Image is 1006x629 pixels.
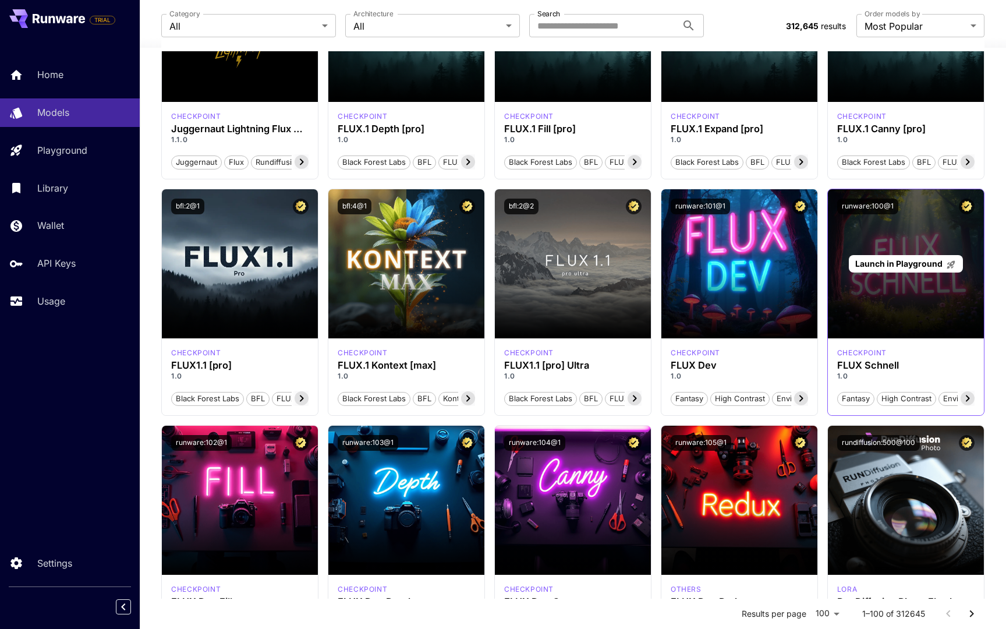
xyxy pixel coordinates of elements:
[504,111,554,122] p: checkpoint
[837,348,887,358] p: checkpoint
[338,435,398,451] button: runware:103@1
[711,393,769,405] span: High Contrast
[960,602,983,626] button: Go to next page
[338,360,475,371] h3: FLUX.1 Kontext [max]
[171,596,309,607] h3: FLUX Dev Fill
[90,13,115,27] span: Add your payment card to enable full platform functionality.
[338,135,475,145] p: 1.0
[225,157,248,168] span: flux
[338,584,387,595] div: FLUX.1 D
[459,199,475,214] button: Certified Model – Vetted for best performance and includes a commercial license.
[580,157,602,168] span: BFL
[912,154,936,169] button: BFL
[671,435,731,451] button: runware:105@1
[671,596,808,607] h3: FLUX Dev Redux
[172,157,221,168] span: juggernaut
[251,157,305,168] span: rundiffusion
[792,199,808,214] button: Certified Model – Vetted for best performance and includes a commercial license.
[293,435,309,451] button: Certified Model – Vetted for best performance and includes a commercial license.
[821,21,846,31] span: results
[671,584,702,595] div: FLUX.1 D
[504,199,539,214] button: bfl:2@2
[171,135,309,145] p: 1.1.0
[413,393,435,405] span: BFL
[37,143,87,157] p: Playground
[671,371,808,381] p: 1.0
[671,111,720,122] p: checkpoint
[169,9,200,19] label: Category
[772,157,854,168] span: FLUX.1 Expand [pro]
[37,294,65,308] p: Usage
[504,135,642,145] p: 1.0
[90,16,115,24] span: TRIAL
[338,199,371,214] button: bfl:4@1
[338,596,475,607] h3: FLUX Dev Depth
[837,154,910,169] button: Black Forest Labs
[413,154,436,169] button: BFL
[504,123,642,135] div: FLUX.1 Fill [pro]
[605,393,681,405] span: FLUX1.1 [pro] Ultra
[504,435,565,451] button: runware:104@1
[838,393,874,405] span: Fantasy
[338,154,410,169] button: Black Forest Labs
[837,596,975,607] h3: RunDiffusion Photo Flux by RunDiffusion
[837,111,887,122] p: checkpoint
[671,111,720,122] div: fluxpro
[246,391,270,406] button: BFL
[671,199,730,214] button: runware:101@1
[605,157,671,168] span: FLUX.1 Fill [pro]
[671,360,808,371] div: FLUX Dev
[671,123,808,135] h3: FLUX.1 Expand [pro]
[338,348,387,358] p: checkpoint
[171,111,221,122] div: FLUX.1 D
[459,435,475,451] button: Certified Model – Vetted for best performance and includes a commercial license.
[837,360,975,371] h3: FLUX Schnell
[877,391,936,406] button: High Contrast
[504,391,577,406] button: Black Forest Labs
[710,391,770,406] button: High Contrast
[671,584,702,595] p: others
[959,435,975,451] button: Certified Model – Vetted for best performance and includes a commercial license.
[338,348,387,358] div: FLUX.1 Kontext [max]
[742,608,806,620] p: Results per page
[224,154,249,169] button: flux
[838,157,909,168] span: Black Forest Labs
[837,123,975,135] h3: FLUX.1 Canny [pro]
[171,371,309,381] p: 1.0
[504,360,642,371] h3: FLUX1.1 [pro] Ultra
[172,393,243,405] span: Black Forest Labs
[837,435,920,451] button: rundiffusion:500@100
[837,199,898,214] button: runware:100@1
[771,154,855,169] button: FLUX.1 Expand [pro]
[504,348,554,358] p: checkpoint
[837,348,887,358] div: FLUX.1 S
[504,596,642,607] h3: FLUX Dev Canny
[746,154,769,169] button: BFL
[438,391,475,406] button: Kontext
[605,154,671,169] button: FLUX.1 Fill [pro]
[626,435,642,451] button: Certified Model – Vetted for best performance and includes a commercial license.
[125,596,140,617] div: Collapse sidebar
[865,9,920,19] label: Order models by
[413,391,436,406] button: BFL
[171,360,309,371] h3: FLUX1.1 [pro]
[877,393,936,405] span: High Contrast
[671,348,720,358] div: FLUX.1 D
[439,157,516,168] span: FLUX.1 Depth [pro]
[849,255,962,273] a: Launch in Playground
[837,584,857,595] p: lora
[272,393,328,405] span: FLUX1.1 [pro]
[865,19,966,33] span: Most Popular
[855,259,943,268] span: Launch in Playground
[837,135,975,145] p: 1.0
[837,584,857,595] div: FLUX.1 D
[338,111,387,122] p: checkpoint
[338,393,410,405] span: Black Forest Labs
[439,393,474,405] span: Kontext
[537,9,560,19] label: Search
[504,371,642,381] p: 1.0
